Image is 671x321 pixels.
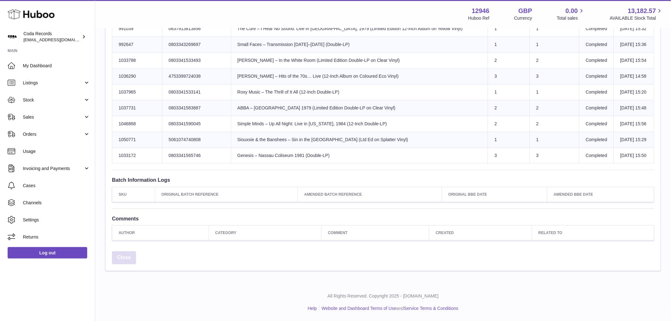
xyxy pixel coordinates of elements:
p: All Rights Reserved. Copyright 2025 - [DOMAIN_NAME] [100,293,666,299]
td: 1 [530,132,579,147]
span: Invoicing and Payments [23,166,83,172]
td: Completed [579,100,614,116]
td: 4753399724038 [162,69,231,84]
td: 1 [530,21,579,37]
th: Amended BBE Date [547,187,654,202]
td: 5061074740808 [162,132,231,147]
td: 3 [530,147,579,163]
td: [DATE] 15:32 [614,21,654,37]
a: Log out [8,247,87,259]
td: 1037731 [112,100,162,116]
td: ABBA – [GEOGRAPHIC_DATA] 1979 (Limited Edition Double-LP on Clear Vinyl) [231,100,488,116]
th: Category [209,225,321,240]
td: Completed [579,37,614,53]
span: Usage [23,148,90,154]
td: [DATE] 15:50 [614,147,654,163]
td: Simple Minds – Up All Night: Live in [US_STATE], 1984 (12-Inch Double-LP) [231,116,488,132]
img: internalAdmin-12946@internal.huboo.com [8,32,17,42]
th: SKU [112,187,155,202]
td: 2 [488,100,530,116]
div: Currency [514,15,532,21]
td: Small Faces – Transmission [DATE]–[DATE] (Double-LP) [231,37,488,53]
td: The Cure – I Hear No Sound: Live in [GEOGRAPHIC_DATA], 1979 (Limited Edition 12-Inch Album on Yel... [231,21,488,37]
td: 1 [488,84,530,100]
td: Completed [579,84,614,100]
th: Comment [322,225,429,240]
td: 1033788 [112,53,162,69]
td: [DATE] 15:56 [614,116,654,132]
span: Total sales [557,15,585,21]
td: 0637913813856 [162,21,231,37]
th: Created [429,225,532,240]
span: Settings [23,217,90,223]
td: 991039 [112,21,162,37]
th: Amended Batch Reference [298,187,442,202]
td: 3 [488,69,530,84]
td: 1 [530,37,579,53]
div: Huboo Ref [468,15,490,21]
td: 3 [530,69,579,84]
span: 0.00 [566,7,578,15]
td: 1 [488,21,530,37]
span: Listings [23,80,83,86]
td: Completed [579,21,614,37]
td: 992647 [112,37,162,53]
td: 0803341590045 [162,116,231,132]
td: Completed [579,147,614,163]
td: 0803341583887 [162,100,231,116]
td: 1036290 [112,69,162,84]
td: 1 [488,132,530,147]
a: Website and Dashboard Terms of Use [322,306,396,311]
td: [DATE] 15:36 [614,37,654,53]
span: My Dashboard [23,63,90,69]
td: [DATE] 15:54 [614,53,654,69]
th: Related to [532,225,654,240]
td: 1033172 [112,147,162,163]
td: [DATE] 14:58 [614,69,654,84]
td: 1 [488,37,530,53]
a: Close [112,251,136,264]
td: Siouxsie & the Banshees – Sin in the [GEOGRAPHIC_DATA] (Ltd Ed on Splatter Vinyl) [231,132,488,147]
td: 2 [488,116,530,132]
td: 0803341533493 [162,53,231,69]
td: Completed [579,132,614,147]
span: Cases [23,183,90,189]
a: Service Terms & Conditions [404,306,459,311]
span: Stock [23,97,83,103]
span: AVAILABLE Stock Total [610,15,663,21]
span: 13,182.57 [628,7,656,15]
td: [DATE] 15:20 [614,84,654,100]
td: Completed [579,69,614,84]
th: Author [112,225,209,240]
span: [EMAIL_ADDRESS][DOMAIN_NAME] [23,37,93,42]
li: and [319,305,458,311]
h3: Comments [112,215,654,222]
td: 2 [530,53,579,69]
td: 2 [488,53,530,69]
span: Channels [23,200,90,206]
td: Completed [579,53,614,69]
th: Original BBE Date [442,187,547,202]
td: Genesis – Nassau Coliseum 1981 (Double-LP) [231,147,488,163]
h3: Batch Information Logs [112,176,654,183]
td: [PERSON_NAME] – In the White Room (Limited Edition Double-LP on Clear Vinyl) [231,53,488,69]
a: 13,182.57 AVAILABLE Stock Total [610,7,663,21]
span: Returns [23,234,90,240]
td: 0803341565746 [162,147,231,163]
span: Sales [23,114,83,120]
td: Roxy Music – The Thrill of It All (12-Inch Double-LP) [231,84,488,100]
td: 1 [530,84,579,100]
a: Help [308,306,317,311]
td: Completed [579,116,614,132]
td: 0803343269697 [162,37,231,53]
th: Original Batch Reference [155,187,298,202]
td: 0803341533141 [162,84,231,100]
strong: GBP [518,7,532,15]
div: Coda Records [23,31,81,43]
td: [DATE] 15:48 [614,100,654,116]
td: 2 [530,100,579,116]
td: 3 [488,147,530,163]
a: 0.00 Total sales [557,7,585,21]
strong: 12946 [472,7,490,15]
span: Orders [23,131,83,137]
